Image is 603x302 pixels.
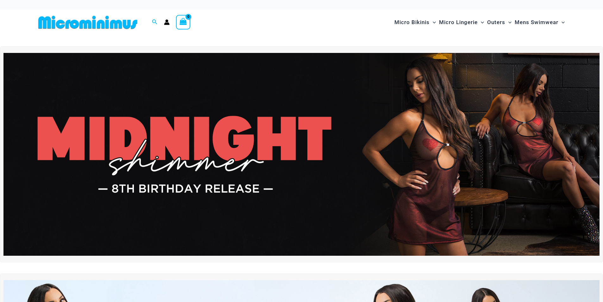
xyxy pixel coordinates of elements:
span: Menu Toggle [505,14,512,30]
a: OutersMenu ToggleMenu Toggle [486,13,513,32]
img: Midnight Shimmer Red Dress [3,53,600,256]
a: Micro LingerieMenu ToggleMenu Toggle [437,13,486,32]
span: Menu Toggle [430,14,436,30]
a: Micro BikinisMenu ToggleMenu Toggle [393,13,437,32]
a: Mens SwimwearMenu ToggleMenu Toggle [513,13,566,32]
span: Mens Swimwear [515,14,558,30]
span: Menu Toggle [478,14,484,30]
a: View Shopping Cart, empty [176,15,191,29]
a: Account icon link [164,19,170,25]
span: Micro Lingerie [439,14,478,30]
img: MM SHOP LOGO FLAT [36,15,140,29]
nav: Site Navigation [392,12,568,33]
span: Micro Bikinis [394,14,430,30]
a: Search icon link [152,18,158,26]
span: Menu Toggle [558,14,565,30]
span: Outers [487,14,505,30]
